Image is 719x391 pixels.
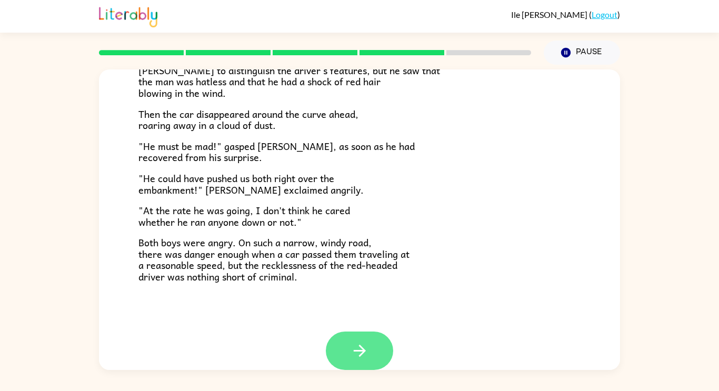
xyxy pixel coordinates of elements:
[511,9,620,19] div: ( )
[592,9,617,19] a: Logout
[138,51,440,101] span: The car was traveling at too great a speed to allow [PERSON_NAME] to distinguish the driver's fea...
[511,9,589,19] span: Ile [PERSON_NAME]
[138,171,364,197] span: "He could have pushed us both right over the embankment!" [PERSON_NAME] exclaimed angrily.
[544,41,620,65] button: Pause
[99,4,157,27] img: Literably
[138,203,350,229] span: "At the rate he was going, I don't think he cared whether he ran anyone down or not."
[138,235,410,284] span: Both boys were angry. On such a narrow, windy road, there was danger enough when a car passed the...
[138,106,358,133] span: Then the car disappeared around the curve ahead, roaring away in a cloud of dust.
[138,138,415,165] span: "He must be mad!" gasped [PERSON_NAME], as soon as he had recovered from his surprise.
